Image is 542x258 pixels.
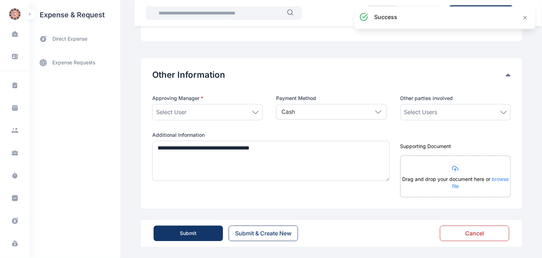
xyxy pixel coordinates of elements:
a: direct expense [30,30,120,48]
div: Other Information [152,69,511,81]
span: direct expense [52,35,87,43]
span: Approving Manager [152,95,203,102]
div: Submit [180,230,197,237]
p: Cash [281,107,295,116]
span: Select Users [404,108,438,116]
a: expense requests [30,54,120,71]
button: Submit & Create New [229,225,298,241]
button: Submit [154,225,223,241]
span: Select User [156,108,187,116]
div: Supporting Document [400,143,511,150]
button: Cancel [440,225,509,241]
label: Additional Information [152,131,387,139]
div: Drag and drop your document here or [401,176,510,197]
span: Other parties involved [400,95,453,102]
button: Other Information [152,69,506,81]
h3: success [375,13,398,21]
div: expense requests [30,48,120,71]
label: Payment Method [276,95,387,102]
